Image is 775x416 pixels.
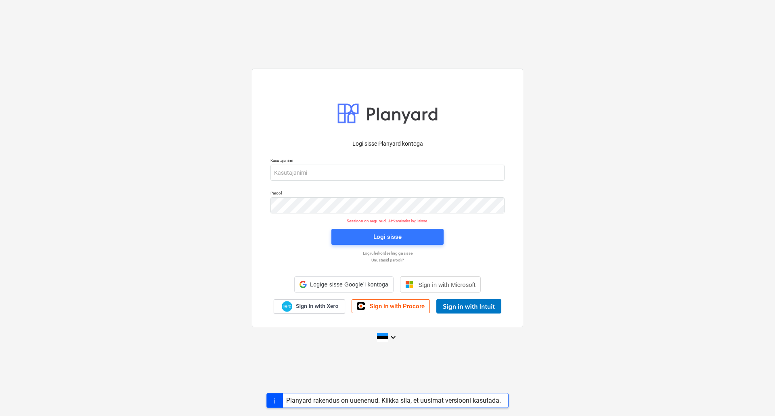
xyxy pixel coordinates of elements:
span: Sign in with Procore [370,303,425,310]
button: Logi sisse [331,229,444,245]
img: Microsoft logo [405,280,413,288]
a: Logi ühekordse lingiga sisse [266,251,509,256]
p: Logi sisse Planyard kontoga [270,140,505,148]
div: Planyard rakendus on uuenenud. Klikka siia, et uusimat versiooni kasutada. [286,397,501,404]
span: Sign in with Xero [296,303,338,310]
a: Unustasid parooli? [266,257,509,263]
p: Kasutajanimi [270,158,505,165]
span: Sign in with Microsoft [418,281,475,288]
div: Logi sisse [373,232,402,242]
div: Logige sisse Google’i kontoga [294,276,394,293]
span: Logige sisse Google’i kontoga [310,281,388,288]
img: Xero logo [282,301,292,312]
input: Kasutajanimi [270,165,505,181]
i: keyboard_arrow_down [388,332,398,342]
iframe: Chat Widget [735,377,775,416]
a: Sign in with Xero [274,299,346,314]
p: Sessioon on aegunud. Jätkamiseks logi sisse. [266,218,509,224]
a: Sign in with Procore [352,299,430,313]
p: Parool [270,190,505,197]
